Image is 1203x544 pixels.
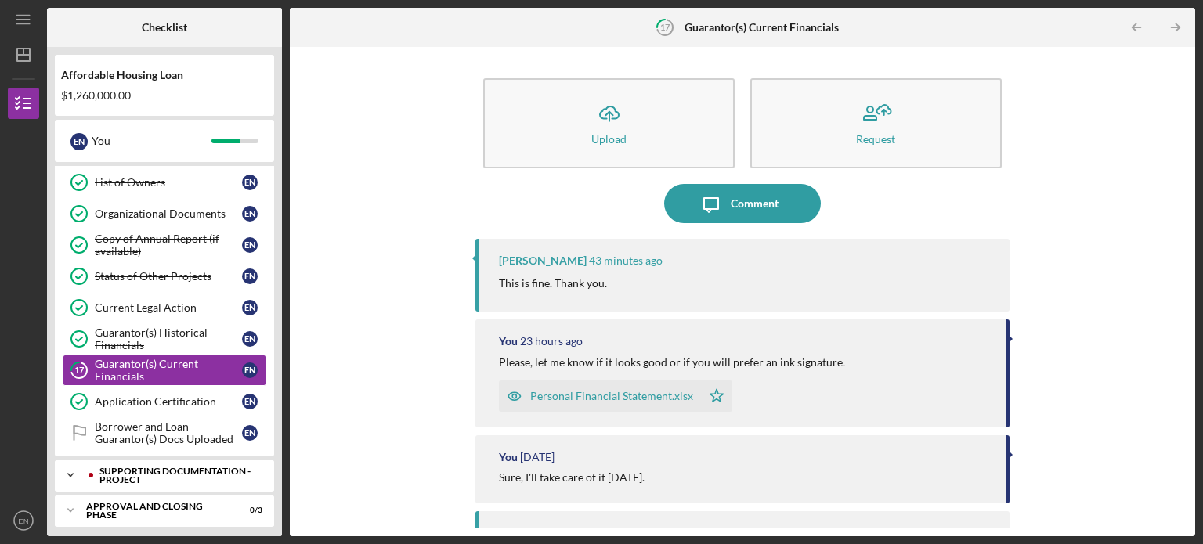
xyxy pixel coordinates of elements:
[63,229,266,261] a: Copy of Annual Report (if available)EN
[63,323,266,355] a: Guarantor(s) Historical FinancialsEN
[530,390,693,402] div: Personal Financial Statement.xlsx
[242,268,258,284] div: E N
[242,362,258,378] div: E N
[520,451,555,463] time: 2025-10-14 14:23
[499,380,732,412] button: Personal Financial Statement.xlsx
[86,502,223,520] div: Approval and Closing Phase
[499,335,518,348] div: You
[63,167,266,198] a: List of OwnersEN
[242,331,258,347] div: E N
[95,420,242,445] div: Borrower and Loan Guarantor(s) Docs Uploaded
[499,471,645,484] div: Sure, I'll take care of it [DATE].
[664,184,821,223] button: Comment
[499,527,587,539] div: [PERSON_NAME]
[499,275,607,292] p: This is fine. Thank you.
[95,358,242,383] div: Guarantor(s) Current Financials
[95,270,242,283] div: Status of Other Projects
[242,237,258,253] div: E N
[242,300,258,315] div: E N
[63,261,266,292] a: Status of Other ProjectsEN
[142,21,187,34] b: Checklist
[499,451,518,463] div: You
[63,386,266,417] a: Application CertificationEN
[750,78,1002,168] button: Request
[234,506,262,515] div: 0 / 3
[95,301,242,314] div: Current Legal Action
[61,89,268,102] div: $1,260,000.00
[63,198,266,229] a: Organizational DocumentsEN
[92,128,211,154] div: You
[856,133,895,145] div: Request
[95,207,242,220] div: Organizational Documents
[74,366,85,376] tspan: 17
[95,232,242,258] div: Copy of Annual Report (if available)
[95,395,242,408] div: Application Certification
[99,467,255,485] div: Supporting Documentation - Project
[660,22,670,32] tspan: 17
[589,527,639,539] time: 2025-10-13 21:04
[95,326,242,351] div: Guarantor(s) Historical Financials
[685,21,839,34] b: Guarantor(s) Current Financials
[483,78,735,168] button: Upload
[499,254,587,267] div: [PERSON_NAME]
[70,133,88,150] div: E N
[242,425,258,441] div: E N
[63,292,266,323] a: Current Legal ActionEN
[242,175,258,190] div: E N
[63,417,266,449] a: Borrower and Loan Guarantor(s) Docs UploadedEN
[589,254,663,267] time: 2025-10-15 18:13
[591,133,627,145] div: Upload
[61,69,268,81] div: Affordable Housing Loan
[731,184,779,223] div: Comment
[18,517,28,525] text: EN
[242,394,258,409] div: E N
[242,206,258,222] div: E N
[95,176,242,189] div: List of Owners
[520,335,583,348] time: 2025-10-14 19:35
[63,355,266,386] a: 17Guarantor(s) Current FinancialsEN
[499,356,845,369] div: Please, let me know if it looks good or if you will prefer an ink signature.
[8,505,39,536] button: EN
